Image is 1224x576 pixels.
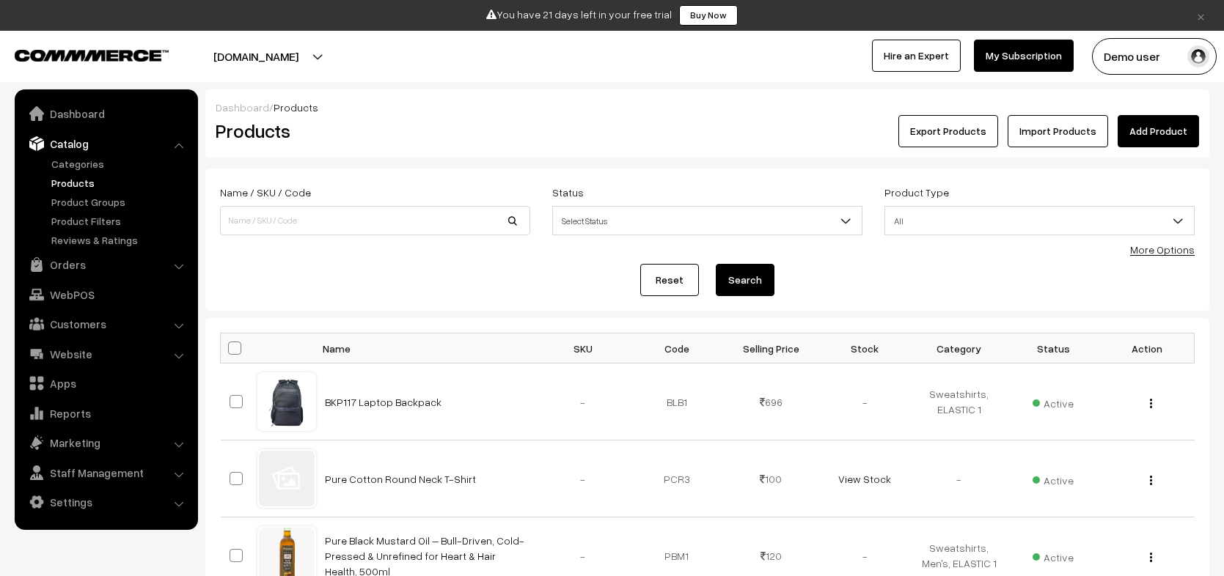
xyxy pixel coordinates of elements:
[15,50,169,61] img: COMMMERCE
[1130,243,1195,256] a: More Options
[884,185,949,200] label: Product Type
[18,370,193,396] a: Apps
[18,311,193,337] a: Customers
[912,363,1006,440] td: Sweatshirts, ELASTIC 1
[18,281,193,308] a: WebPOS
[18,341,193,367] a: Website
[1187,45,1209,67] img: user
[536,440,630,517] td: -
[18,489,193,515] a: Settings
[679,5,738,26] a: Buy Now
[724,440,818,517] td: 100
[1006,333,1100,363] th: Status
[18,429,193,456] a: Marketing
[18,459,193,486] a: Staff Management
[1033,546,1074,565] span: Active
[724,363,818,440] td: 696
[1008,115,1108,147] a: Import Products
[630,363,724,440] td: BLB1
[1191,7,1211,24] a: ×
[216,119,529,142] h2: Products
[18,400,193,427] a: Reports
[48,213,193,229] a: Product Filters
[5,5,1219,26] div: You have 21 days left in your free trial
[553,208,862,234] span: Select Status
[912,333,1006,363] th: Category
[838,473,891,485] a: View Stock
[325,396,441,408] a: BKP117 Laptop Backpack
[216,101,269,114] a: Dashboard
[1092,38,1217,75] button: Demo user
[162,38,350,75] button: [DOMAIN_NAME]
[716,264,774,296] button: Search
[1150,476,1152,485] img: Menu
[1118,115,1199,147] a: Add Product
[630,440,724,517] td: PCR3
[552,206,862,235] span: Select Status
[48,194,193,210] a: Product Groups
[552,185,584,200] label: Status
[48,175,193,191] a: Products
[325,473,476,485] a: Pure Cotton Round Neck T-Shirt
[898,115,998,147] button: Export Products
[1150,553,1152,562] img: Menu
[974,40,1074,72] a: My Subscription
[1100,333,1194,363] th: Action
[640,264,699,296] a: Reset
[48,232,193,248] a: Reviews & Ratings
[48,156,193,171] a: Categories
[884,206,1195,235] span: All
[18,251,193,278] a: Orders
[536,333,630,363] th: SKU
[818,333,912,363] th: Stock
[1150,399,1152,408] img: Menu
[630,333,724,363] th: Code
[724,333,818,363] th: Selling Price
[1033,469,1074,488] span: Active
[220,206,530,235] input: Name / SKU / Code
[885,208,1194,234] span: All
[536,363,630,440] td: -
[18,100,193,127] a: Dashboard
[872,40,961,72] a: Hire an Expert
[1033,392,1074,411] span: Active
[316,333,536,363] th: Name
[216,100,1199,115] div: /
[18,130,193,157] a: Catalog
[274,101,318,114] span: Products
[220,185,311,200] label: Name / SKU / Code
[15,45,143,63] a: COMMMERCE
[818,363,912,440] td: -
[912,440,1006,517] td: -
